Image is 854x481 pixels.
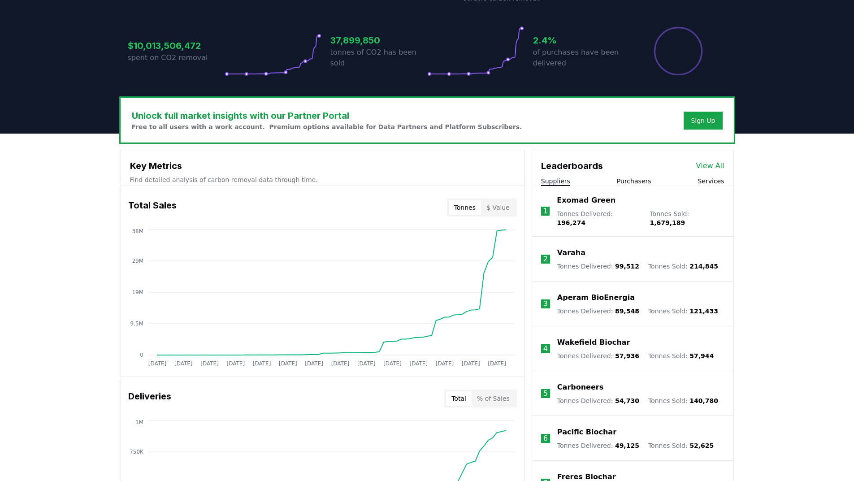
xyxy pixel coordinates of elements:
[648,307,718,316] p: Tonnes Sold :
[648,441,714,450] p: Tonnes Sold :
[541,159,603,173] h3: Leaderboards
[543,343,548,354] p: 4
[557,195,616,206] a: Exomad Green
[650,219,685,226] span: 1,679,189
[557,382,603,393] a: Carboneers
[543,388,548,399] p: 5
[128,199,177,217] h3: Total Sales
[226,360,245,367] tspan: [DATE]
[698,177,724,186] button: Services
[689,352,714,360] span: 57,944
[148,360,166,367] tspan: [DATE]
[557,292,635,303] a: Aperam BioEnergia
[648,396,718,405] p: Tonnes Sold :
[541,177,570,186] button: Suppliers
[543,254,548,264] p: 2
[130,159,515,173] h3: Key Metrics
[383,360,402,367] tspan: [DATE]
[615,263,639,270] span: 99,512
[130,321,143,327] tspan: 9.5M
[648,262,718,271] p: Tonnes Sold :
[557,351,639,360] p: Tonnes Delivered :
[543,299,548,309] p: 3
[140,352,143,358] tspan: 0
[132,289,143,295] tspan: 19M
[279,360,297,367] tspan: [DATE]
[533,47,630,69] p: of purchases have been delivered
[543,433,548,444] p: 6
[615,352,639,360] span: 57,936
[615,397,639,404] span: 54,730
[481,200,515,215] button: $ Value
[689,442,714,449] span: 52,625
[135,419,143,425] tspan: 1M
[557,262,639,271] p: Tonnes Delivered :
[557,396,639,405] p: Tonnes Delivered :
[653,26,703,76] div: Percentage of sales delivered
[557,209,641,227] p: Tonnes Delivered :
[132,258,143,264] tspan: 29M
[543,206,547,217] p: 1
[331,360,349,367] tspan: [DATE]
[533,34,630,47] h3: 2.4%
[200,360,219,367] tspan: [DATE]
[615,308,639,315] span: 89,548
[449,200,481,215] button: Tonnes
[252,360,271,367] tspan: [DATE]
[446,391,472,406] button: Total
[330,47,427,69] p: tonnes of CO2 has been sold
[557,307,639,316] p: Tonnes Delivered :
[557,247,585,258] a: Varaha
[689,308,718,315] span: 121,433
[128,52,225,63] p: spent on CO2 removal
[615,442,639,449] span: 49,125
[128,39,225,52] h3: $10,013,506,472
[691,116,715,125] a: Sign Up
[357,360,375,367] tspan: [DATE]
[648,351,714,360] p: Tonnes Sold :
[409,360,428,367] tspan: [DATE]
[684,112,722,130] button: Sign Up
[128,390,171,407] h3: Deliveries
[617,177,651,186] button: Purchasers
[557,441,639,450] p: Tonnes Delivered :
[132,228,143,234] tspan: 38M
[696,160,724,171] a: View All
[330,34,427,47] h3: 37,899,850
[472,391,515,406] button: % of Sales
[130,175,515,184] p: Find detailed analysis of carbon removal data through time.
[132,109,522,122] h3: Unlock full market insights with our Partner Portal
[488,360,506,367] tspan: [DATE]
[130,449,144,455] tspan: 750K
[650,209,724,227] p: Tonnes Sold :
[462,360,480,367] tspan: [DATE]
[174,360,192,367] tspan: [DATE]
[557,427,616,438] a: Pacific Biochar
[435,360,454,367] tspan: [DATE]
[557,219,585,226] span: 196,274
[132,122,522,131] p: Free to all users with a work account. Premium options available for Data Partners and Platform S...
[305,360,323,367] tspan: [DATE]
[689,397,718,404] span: 140,780
[557,337,630,348] a: Wakefield Biochar
[689,263,718,270] span: 214,845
